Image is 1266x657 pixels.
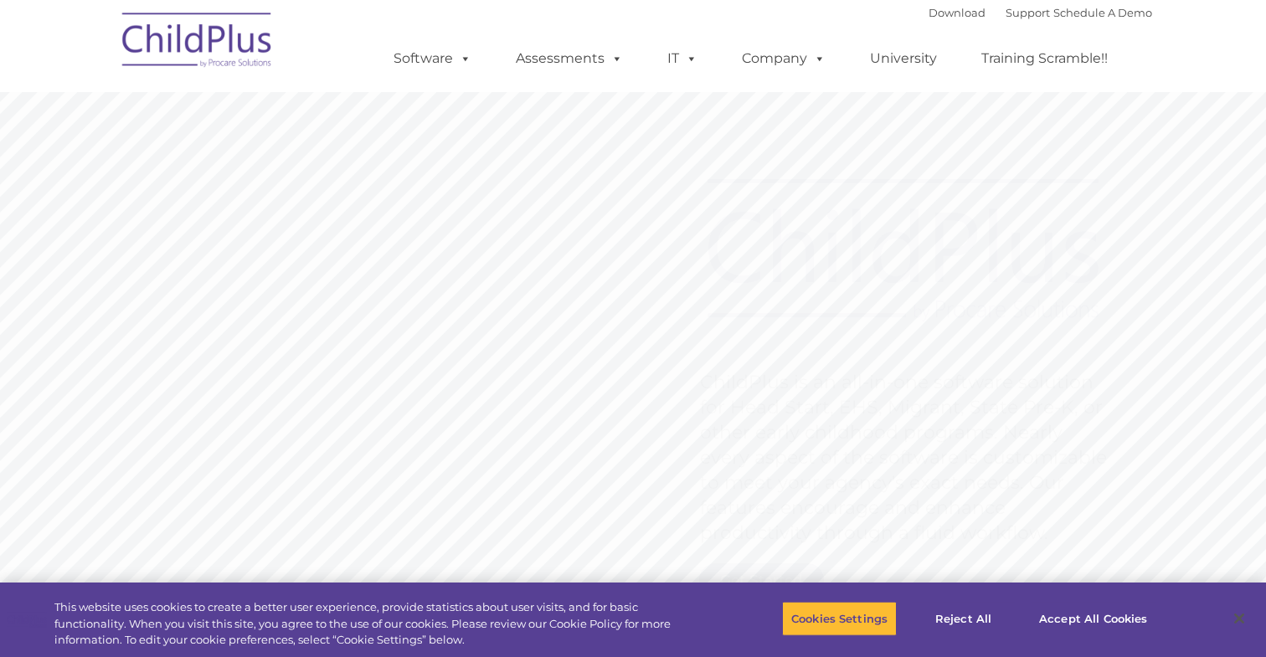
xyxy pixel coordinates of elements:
button: Cookies Settings [782,601,897,636]
a: Support [1006,6,1050,19]
font: | [929,6,1152,19]
rs-layer: ChildPlus is an all-in-one software solution for Head Start, EHS, Migrant, State Pre-K, or other ... [700,370,1115,546]
a: Training Scramble!! [965,42,1124,75]
button: Accept All Cookies [1030,601,1156,636]
button: Close [1221,600,1258,637]
a: Assessments [499,42,640,75]
img: ChildPlus by Procare Solutions [114,1,281,85]
a: Software [377,42,488,75]
a: Company [725,42,842,75]
a: Get Started [699,563,824,597]
a: Download [929,6,986,19]
a: IT [651,42,714,75]
a: University [853,42,954,75]
div: This website uses cookies to create a better user experience, provide statistics about user visit... [54,599,697,649]
button: Reject All [911,601,1016,636]
a: Schedule A Demo [1053,6,1152,19]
